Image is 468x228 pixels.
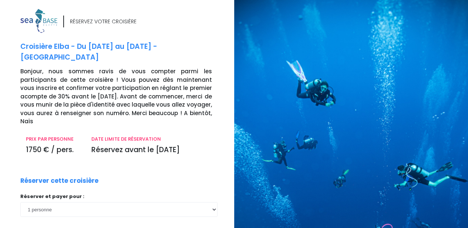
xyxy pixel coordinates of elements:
[20,41,229,63] p: Croisière Elba - Du [DATE] au [DATE] - [GEOGRAPHIC_DATA]
[70,18,137,26] div: RÉSERVEZ VOTRE CROISIÈRE
[26,145,80,155] p: 1750 € / pers.
[91,145,212,155] p: Réservez avant le [DATE]
[20,9,57,33] img: logo_color1.png
[91,135,212,143] p: DATE LIMITE DE RÉSERVATION
[20,176,98,186] p: Réserver cette croisière
[20,193,218,200] p: Réserver et payer pour :
[20,67,229,126] p: Bonjour, nous sommes ravis de vous compter parmi les participants de cette croisière ! Vous pouve...
[26,135,80,143] p: PRIX PAR PERSONNE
